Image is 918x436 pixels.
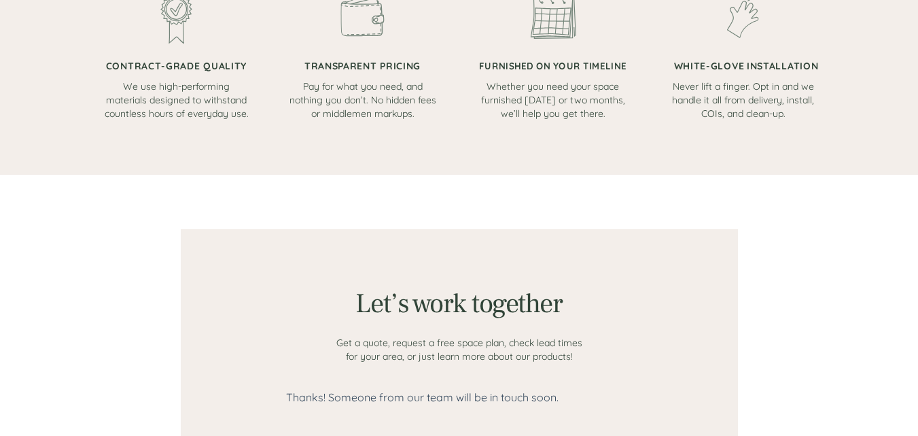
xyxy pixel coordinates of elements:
[479,60,626,72] span: FURNISHED ON YOUR TIMELINE
[355,286,562,321] span: Let’s work together
[336,337,582,363] span: Get a quote, request a free space plan, check lead times for your area, or just learn more about ...
[286,390,633,404] iframe: Form 0
[289,80,436,120] span: Pay for what you need, and nothing you don’t. No hidden fees or middlemen markups.
[674,60,819,72] span: WHITE-GLOVE INSTALLATION
[481,80,625,120] span: Whether you need your space furnished [DATE] or two months, we’ll help you get there.
[304,60,421,72] span: TRANSPARENT PRICING
[672,80,814,120] span: Never lift a finger. Opt in and we handle it all from delivery, install, COIs, and clean-up.
[106,60,247,72] span: CONTRACT-GRADE QUALITY
[105,80,249,120] span: We use high-performing materials designed to withstand countless hours of everyday use.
